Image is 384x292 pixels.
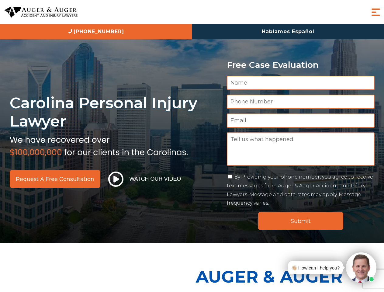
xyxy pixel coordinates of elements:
[196,262,381,292] p: Auger & Auger
[291,264,340,272] div: 👋🏼 How can I help you?
[227,60,375,70] p: Free Case Evaluation
[346,252,376,283] img: Intaker widget Avatar
[370,6,382,18] button: Menu
[10,94,220,130] h1: Carolina Personal Injury Lawyer
[227,76,375,90] input: Name
[227,174,373,206] label: By Providing your phone number, you agree to receive text messages from Auger & Auger Accident an...
[10,134,188,157] img: sub text
[10,170,100,188] a: Request a Free Consultation
[5,7,78,18] img: Auger & Auger Accident and Injury Lawyers Logo
[16,176,94,182] span: Request a Free Consultation
[227,95,375,109] input: Phone Number
[227,113,375,128] input: Email
[258,212,343,230] input: Submit
[106,171,183,187] button: Watch Our Video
